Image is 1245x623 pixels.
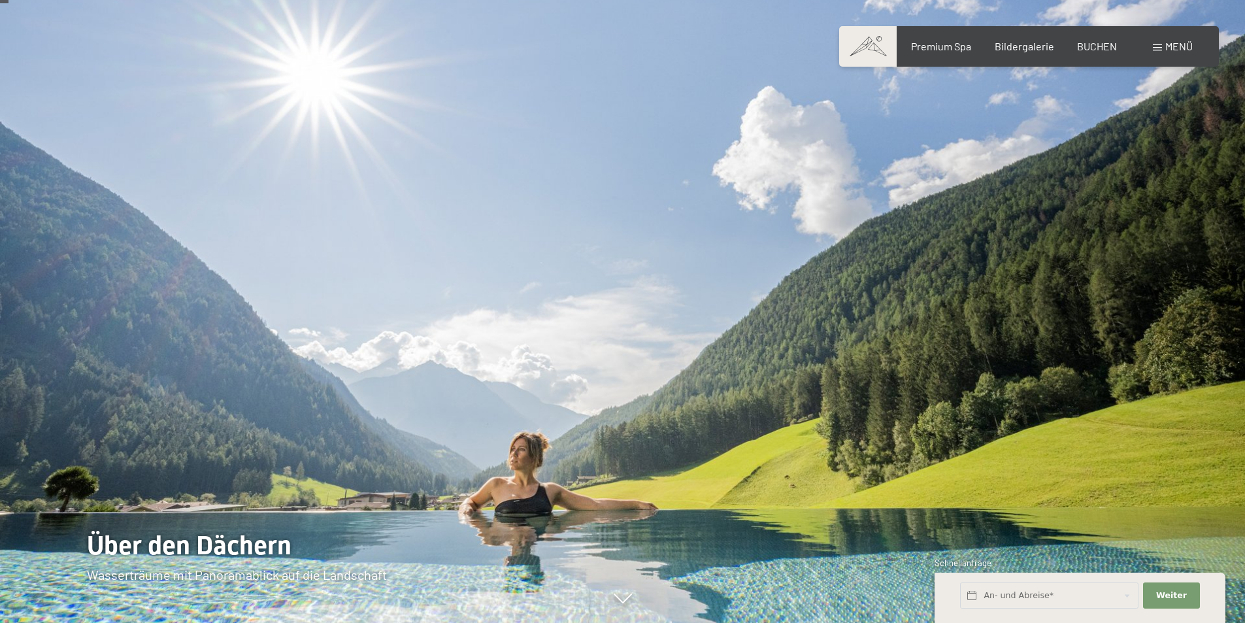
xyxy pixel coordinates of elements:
span: Menü [1165,40,1193,52]
a: BUCHEN [1077,40,1117,52]
span: Schnellanfrage [935,558,991,568]
a: Premium Spa [911,40,971,52]
button: Weiter [1143,582,1199,609]
a: Bildergalerie [995,40,1054,52]
span: Weiter [1156,590,1187,601]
